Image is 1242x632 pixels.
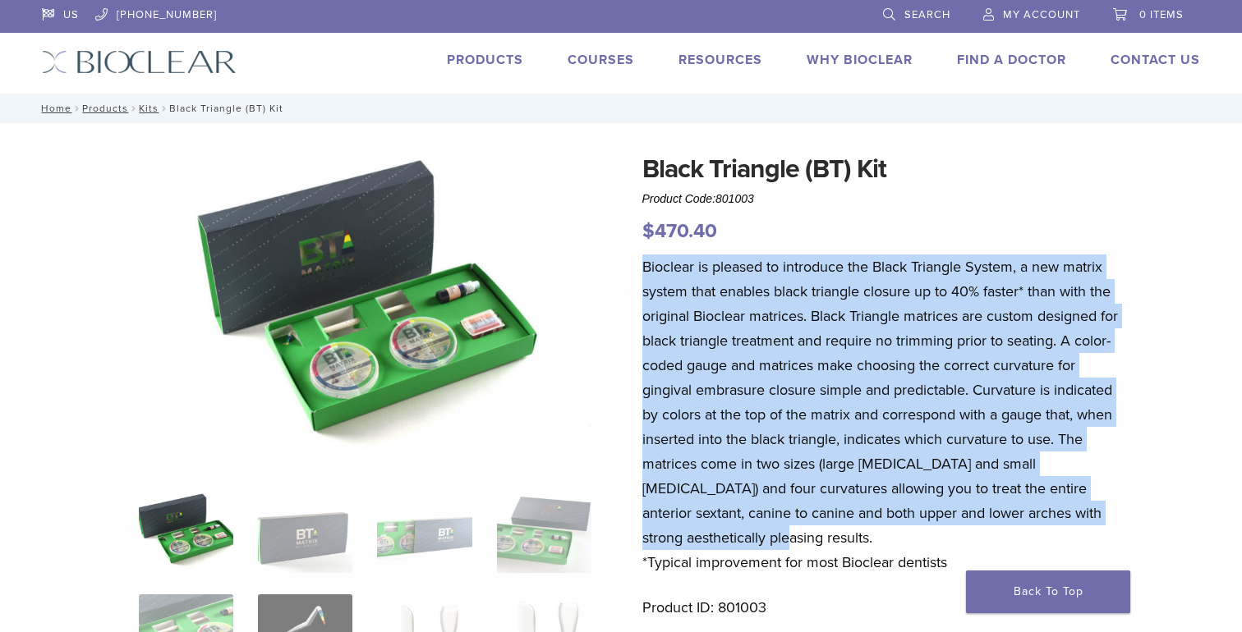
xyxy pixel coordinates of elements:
[642,219,655,243] span: $
[642,595,1125,620] p: Product ID: 801003
[258,491,352,573] img: Black Triangle (BT) Kit - Image 2
[807,52,913,68] a: Why Bioclear
[678,52,762,68] a: Resources
[139,491,233,573] img: Intro-Black-Triangle-Kit-6-Copy-e1548792917662-324x324.jpg
[642,254,1125,575] p: Bioclear is pleased to introduce the Black Triangle System, a new matrix system that enables blac...
[966,570,1130,613] a: Back To Top
[642,149,1125,189] h1: Black Triangle (BT) Kit
[497,491,591,573] img: Black Triangle (BT) Kit - Image 4
[36,103,71,114] a: Home
[377,491,471,573] img: Black Triangle (BT) Kit - Image 3
[642,219,717,243] bdi: 470.40
[30,94,1212,123] nav: Black Triangle (BT) Kit
[42,50,237,74] img: Bioclear
[139,103,159,114] a: Kits
[568,52,634,68] a: Courses
[957,52,1066,68] a: Find A Doctor
[904,8,950,21] span: Search
[447,52,523,68] a: Products
[1111,52,1200,68] a: Contact Us
[642,192,754,205] span: Product Code:
[159,104,169,112] span: /
[128,104,139,112] span: /
[82,103,128,114] a: Products
[139,149,592,469] img: Intro Black Triangle Kit-6 - Copy
[1139,8,1184,21] span: 0 items
[71,104,82,112] span: /
[1003,8,1080,21] span: My Account
[715,192,754,205] span: 801003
